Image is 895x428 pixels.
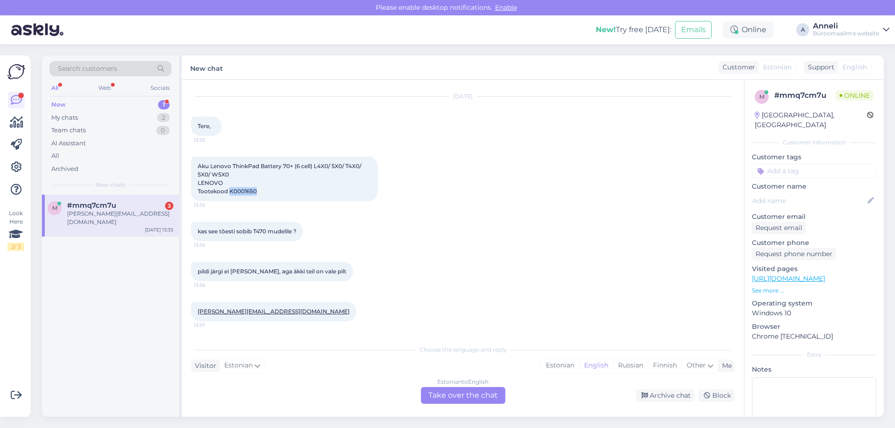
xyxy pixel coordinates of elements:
input: Add a tag [752,164,876,178]
div: 2 / 3 [7,243,24,251]
p: Chrome [TECHNICAL_ID] [752,332,876,341]
img: Askly Logo [7,63,25,81]
div: All [49,82,60,94]
div: 3 [165,202,173,210]
div: Block [698,389,735,402]
div: [DATE] 13:35 [145,226,173,233]
span: Estonian [224,360,253,371]
div: 2 [157,113,170,122]
div: Estonian [541,359,579,373]
div: Me [718,361,732,371]
a: [URL][DOMAIN_NAME] [752,274,825,283]
div: # mmq7cm7u [774,90,836,101]
p: Customer email [752,212,876,222]
p: See more ... [752,286,876,295]
div: [PERSON_NAME][EMAIL_ADDRESS][DOMAIN_NAME] [67,210,173,226]
div: Customer [719,62,755,72]
div: Estonian to English [437,378,489,386]
span: m [759,93,764,100]
span: Search customers [58,64,117,74]
div: Archived [51,164,78,174]
span: pildi järgi ei [PERSON_NAME], aga äkki teil on vale pilt [198,268,346,275]
div: [DATE] [191,92,735,101]
span: Online [836,90,874,101]
span: Estonian [763,62,792,72]
div: AI Assistant [51,139,86,148]
div: Archive chat [636,389,695,402]
span: Enable [492,3,520,12]
div: Online [723,21,774,38]
span: kas see tõesti sobib T470 mudelile ? [198,228,296,235]
div: My chats [51,113,78,122]
div: Choose the language and reply [191,346,735,354]
span: New chats [96,181,125,189]
div: Web [96,82,113,94]
label: New chat [190,61,223,74]
div: English [579,359,613,373]
a: AnneliBüroomaailm's website [813,22,889,37]
span: Aku Lenovo ThinkPad Battery 70+ (6 cell) L4X0/ 5X0/ T4X0/ 5X0/ W5X0 LENOVO Tootekood K0001650 [198,163,363,195]
span: 13:37 [194,322,229,329]
span: m [52,204,57,211]
div: Visitor [191,361,216,371]
div: 1 [158,100,170,109]
p: Notes [752,365,876,374]
span: 13:36 [194,282,229,289]
input: Add name [752,196,866,206]
span: English [842,62,867,72]
div: Socials [149,82,172,94]
div: New [51,100,66,109]
div: Extra [752,351,876,359]
span: #mmq7cm7u [67,201,116,210]
p: Customer tags [752,152,876,162]
p: Visited pages [752,264,876,274]
div: Request email [752,222,806,234]
div: A [796,23,809,36]
button: Emails [675,21,712,39]
div: Request phone number [752,248,836,260]
p: Browser [752,322,876,332]
p: Customer phone [752,238,876,248]
span: 13:35 [194,136,229,143]
span: 13:35 [194,202,229,209]
div: Take over the chat [421,387,505,404]
div: Russian [613,359,648,373]
a: [PERSON_NAME][EMAIL_ADDRESS][DOMAIN_NAME] [198,308,350,315]
span: Tere, [198,122,211,129]
div: All [51,151,59,161]
div: Try free [DATE]: [596,24,671,35]
div: 0 [156,126,170,135]
div: [GEOGRAPHIC_DATA], [GEOGRAPHIC_DATA] [755,110,867,130]
div: Anneli [813,22,879,30]
div: Support [804,62,834,72]
b: New! [596,25,616,34]
span: Other [687,361,706,369]
div: Customer information [752,138,876,147]
div: Büroomaailm's website [813,30,879,37]
p: Operating system [752,299,876,308]
div: Team chats [51,126,86,135]
div: Look Here [7,209,24,251]
p: Customer name [752,182,876,191]
p: Windows 10 [752,308,876,318]
span: 13:35 [194,242,229,249]
div: Finnish [648,359,682,373]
